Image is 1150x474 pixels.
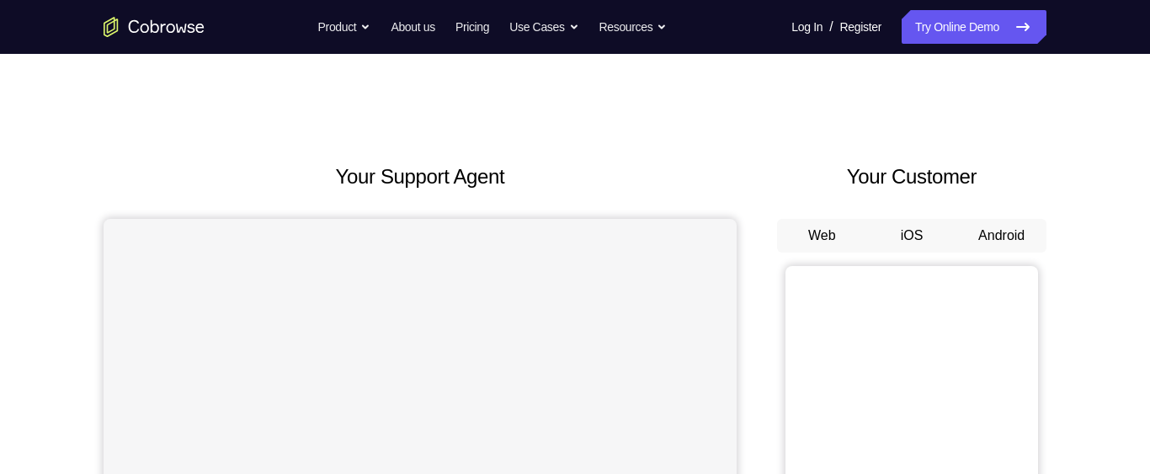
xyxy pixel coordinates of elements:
button: Product [318,10,371,44]
button: Resources [599,10,668,44]
h2: Your Customer [777,162,1046,192]
h2: Your Support Agent [104,162,737,192]
button: iOS [867,219,957,253]
a: Register [840,10,881,44]
a: About us [391,10,434,44]
button: Android [956,219,1046,253]
span: / [829,17,833,37]
button: Use Cases [509,10,578,44]
a: Pricing [455,10,489,44]
a: Go to the home page [104,17,205,37]
a: Log In [791,10,823,44]
button: Web [777,219,867,253]
a: Try Online Demo [902,10,1046,44]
